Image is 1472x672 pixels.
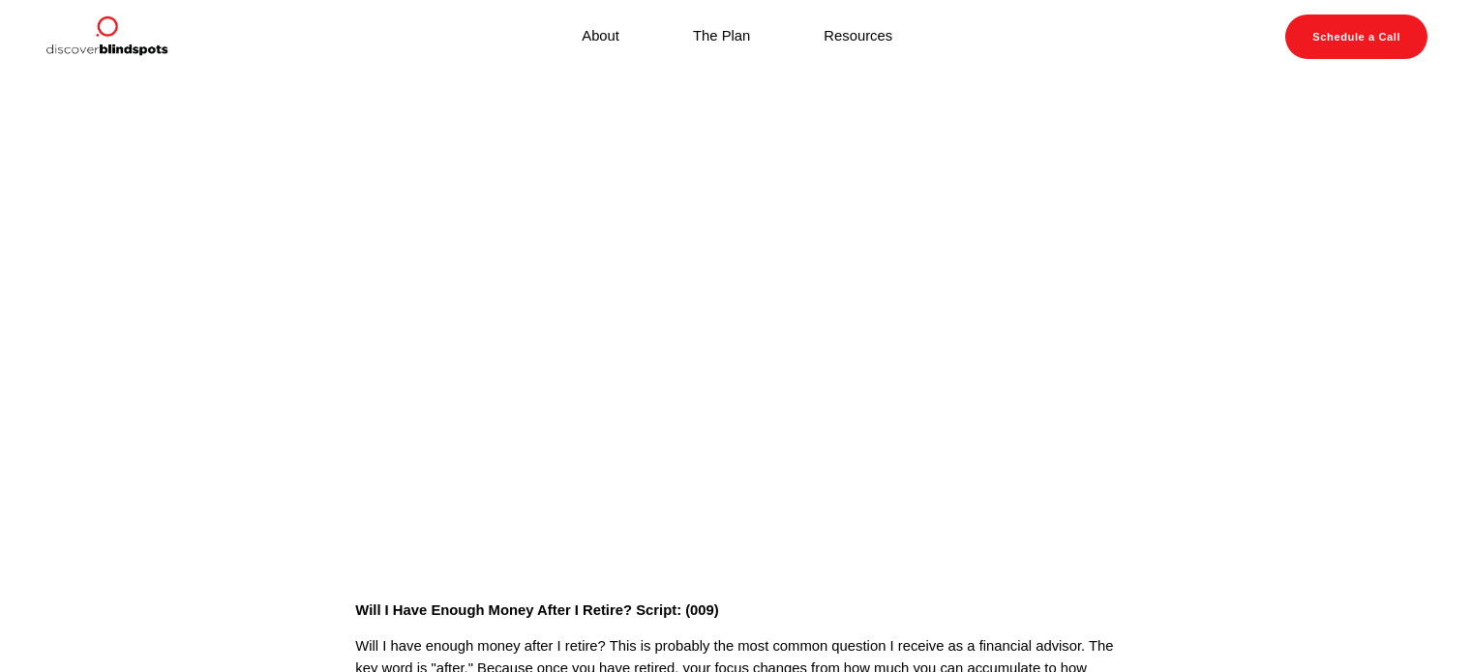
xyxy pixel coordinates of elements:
strong: Will I Have Enough Money After I Retire? Script: (009) [355,602,718,618]
a: The Plan [693,24,750,50]
a: Schedule a Call [1285,15,1427,59]
a: About [582,24,619,50]
iframe: 9.Will I Have Enough Money After I Retire_ [355,138,1116,567]
img: Discover Blind Spots [45,15,168,59]
a: Resources [824,24,892,50]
